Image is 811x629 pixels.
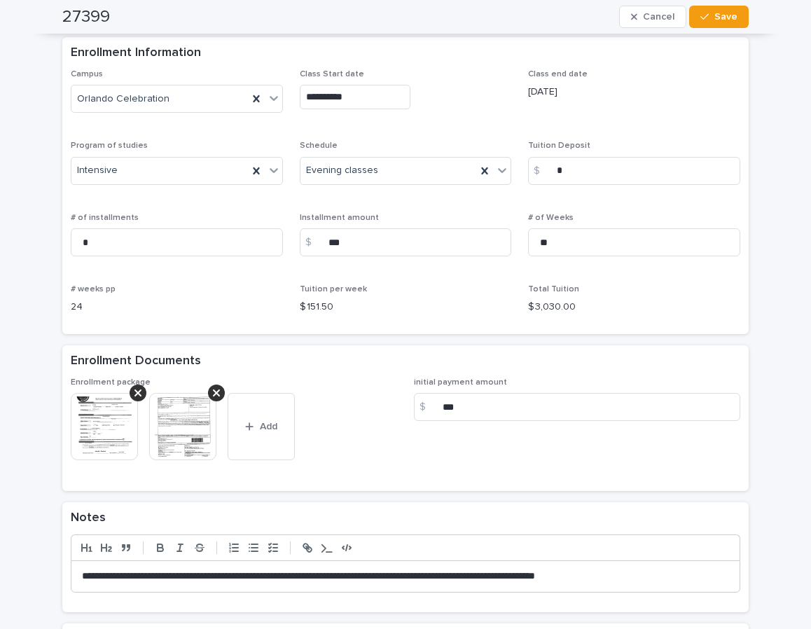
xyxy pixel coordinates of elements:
span: Total Tuition [528,285,579,293]
button: Save [689,6,749,28]
span: Enrollment package [71,378,151,387]
span: # weeks pp [71,285,116,293]
h2: 27399 [62,7,110,27]
button: Add [228,393,295,460]
span: Campus [71,70,103,78]
span: Tuition per week [300,285,367,293]
p: 24 [71,300,283,314]
div: $ [300,228,328,256]
span: Class Start date [300,70,364,78]
span: Add [260,422,277,431]
span: Evening classes [306,163,378,178]
span: Cancel [643,12,674,22]
span: Save [714,12,737,22]
h2: Enrollment Information [71,46,201,61]
p: [DATE] [528,85,740,99]
h2: Enrollment Documents [71,354,201,369]
span: # of installments [71,214,139,222]
p: $ 151.50 [300,300,512,314]
button: Cancel [619,6,686,28]
h2: Notes [71,511,106,526]
div: $ [528,157,556,185]
span: Tuition Deposit [528,141,590,150]
span: initial payment amount [414,378,507,387]
span: Class end date [528,70,588,78]
p: $ 3,030.00 [528,300,740,314]
span: Installment amount [300,214,379,222]
span: Intensive [77,163,118,178]
span: Program of studies [71,141,148,150]
span: Orlando Celebration [77,92,169,106]
span: # of Weeks [528,214,574,222]
div: $ [414,393,442,421]
span: Schedule [300,141,338,150]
